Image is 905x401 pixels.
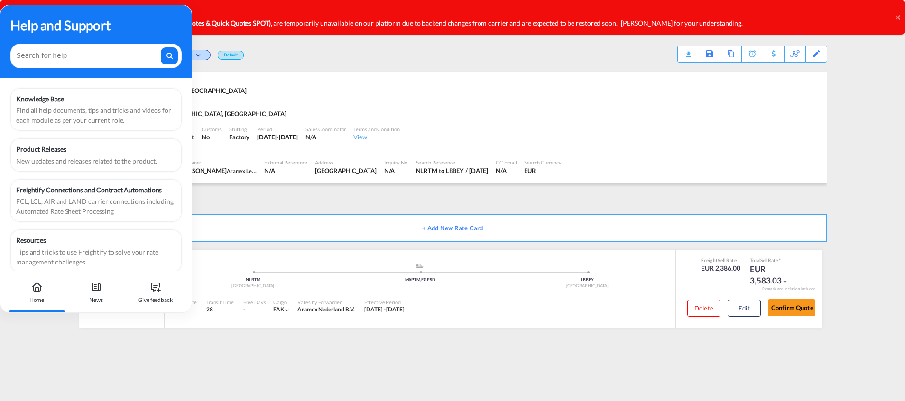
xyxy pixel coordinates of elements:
div: Transit Time [206,299,234,306]
span: Aramex Lebanon [227,167,266,174]
div: EUR [524,166,562,175]
div: Rates by Forwarder [297,299,355,306]
div: Period [257,126,298,133]
div: Sailing Date [169,299,197,306]
div: EUR 3,583.03 [750,264,797,286]
div: Freight Rate [701,257,740,264]
div: Search Reference [416,159,489,166]
div: N/A [305,133,346,141]
button: + Add New Rate Card [78,214,827,242]
div: External Reference [264,159,307,166]
span: NLRTM, [GEOGRAPHIC_DATA], [GEOGRAPHIC_DATA] [97,87,247,94]
div: View [353,133,399,141]
div: Customer [179,159,257,166]
div: [GEOGRAPHIC_DATA] [504,283,671,289]
div: LBBEY [504,277,671,283]
button: Confirm Quote [768,299,815,316]
div: Cargo [273,299,291,306]
button: Edit [728,300,761,317]
div: Factory Stuffing [229,133,249,141]
span: Aramex Nederland B.V. [297,306,355,313]
div: Search Currency [524,159,562,166]
div: NLRTM to LBBEY / 4 Sep 2025 [416,166,489,175]
md-icon: icon-chevron-down [782,278,788,285]
div: Quote PDF is not available at this time [683,46,694,55]
button: Delete [687,300,720,317]
span: Subject to Remarks [778,257,781,263]
div: Destination [89,102,816,109]
div: Stuffing [229,126,249,133]
div: - [243,306,245,314]
div: N/A [496,166,517,175]
div: Default [218,51,244,60]
div: Total Rate [750,257,797,264]
div: 31 Oct 2025 [257,133,298,141]
div: Inquiry No. [384,159,408,166]
span: Sell [760,257,768,263]
div: No [202,133,222,141]
div: Terms and Condition [353,126,399,133]
div: Aramex Nederland B.V. [297,306,355,314]
div: 28 [206,306,234,314]
div: Customs [202,126,222,133]
div: N/A [384,166,408,175]
div: NLRTM [169,277,336,283]
md-icon: icon-chevron-down [194,53,205,58]
div: Free Days [243,299,266,306]
div: Origin [89,79,816,86]
div: Farid Kachouh [179,166,257,175]
span: FAK [273,306,284,313]
md-icon: icon-chevron-down [284,307,290,313]
span: [DATE] - [DATE] [364,306,405,313]
div: [GEOGRAPHIC_DATA] [169,283,336,289]
md-icon: icon-download [683,47,694,55]
div: CC Email [496,159,517,166]
div: - import [172,133,194,141]
div: Remark and Inclusion included [755,286,822,292]
div: N/A [264,166,307,175]
div: Address [315,159,376,166]
div: Change Status Here [175,50,211,60]
span: Sell [718,257,726,263]
div: Effective Period [364,299,405,306]
div: Save As Template [699,46,720,62]
div: EUR 2,386.00 [701,264,740,273]
div: Sales Coordinator [305,126,346,133]
div: Lebanon [315,166,376,175]
md-icon: assets/icons/custom/ship-fill.svg [414,264,425,268]
div: 04 Sep 2025 - 04 Oct 2025 [364,306,405,314]
div: MAPTM,EGPSD [336,277,503,283]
